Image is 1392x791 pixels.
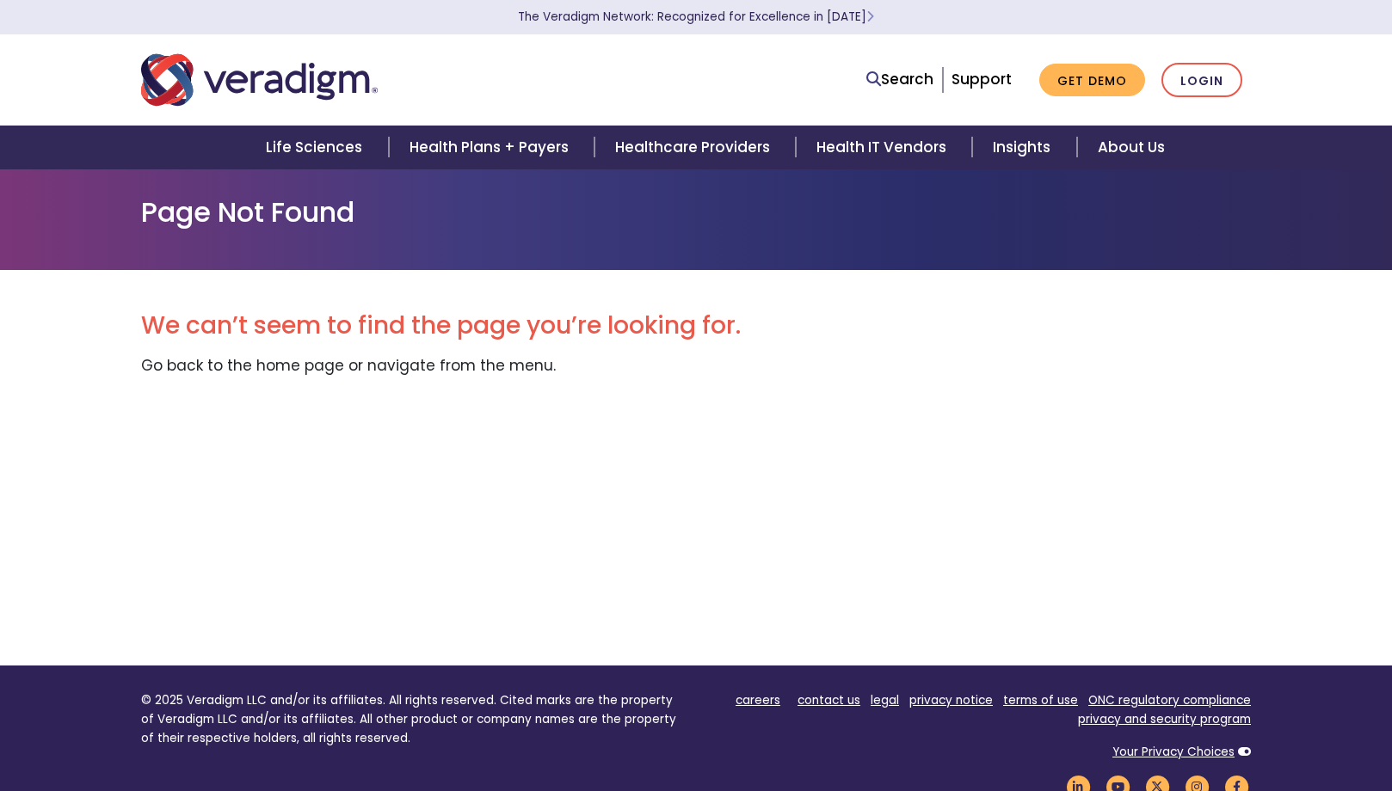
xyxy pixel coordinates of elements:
a: contact us [798,692,860,708]
a: careers [736,692,780,708]
a: Login [1161,63,1242,98]
a: ONC regulatory compliance [1088,692,1251,708]
a: Support [952,69,1012,89]
a: Insights [972,126,1076,169]
a: Health IT Vendors [796,126,972,169]
p: © 2025 Veradigm LLC and/or its affiliates. All rights reserved. Cited marks are the property of V... [141,691,683,747]
a: privacy and security program [1078,711,1251,727]
img: Veradigm logo [141,52,378,108]
a: The Veradigm Network: Recognized for Excellence in [DATE]Learn More [518,9,874,25]
a: privacy notice [909,692,993,708]
h1: Page Not Found [141,196,1251,229]
h2: We can’t seem to find the page you’re looking for. [141,311,1251,340]
a: Search [866,68,933,91]
a: Healthcare Providers [594,126,796,169]
span: Learn More [866,9,874,25]
a: legal [871,692,899,708]
a: Health Plans + Payers [389,126,594,169]
a: terms of use [1003,692,1078,708]
a: Your Privacy Choices [1112,744,1235,760]
a: Get Demo [1039,64,1145,97]
a: Life Sciences [245,126,388,169]
a: About Us [1077,126,1186,169]
p: Go back to the home page or navigate from the menu. [141,354,1251,377]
